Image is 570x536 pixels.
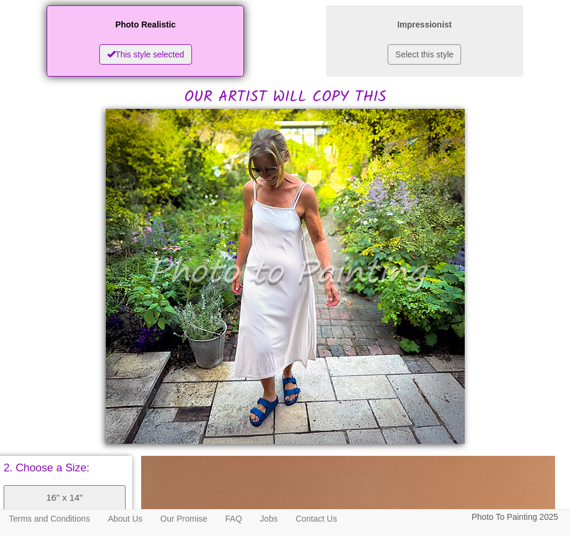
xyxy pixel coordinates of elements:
img: Juliet, please would you: [106,109,465,444]
a: Our Promise [151,510,217,528]
p: Photo To Painting 2025 [471,510,558,525]
p: 2. Choose a Size: [4,462,126,473]
p: Impressionist [338,17,511,32]
a: Jobs [251,510,287,528]
a: FAQ [217,510,251,528]
a: Contact Us [286,510,346,528]
button: This style selected [99,44,192,65]
h2: OUR ARTIST WILL COPY THIS [6,2,564,105]
button: 16" x 14" [4,485,126,510]
a: About Us [99,510,151,528]
button: Select this style [388,44,461,65]
p: Photo Realistic [59,17,232,32]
